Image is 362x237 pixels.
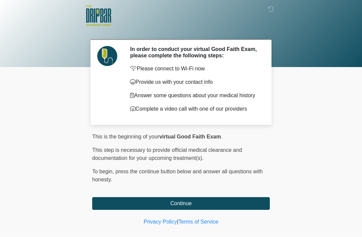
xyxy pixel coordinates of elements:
span: To begin, [92,169,115,174]
a: Terms of Service [178,219,218,225]
p: Answer some questions about your medical history [130,92,260,100]
p: Please connect to Wi-Fi now [130,65,260,73]
img: Agent Avatar [97,46,117,66]
button: Continue [92,197,270,210]
a: | [177,219,178,225]
a: Privacy Policy [144,219,177,225]
span: This is the beginning of your [92,134,159,139]
span: press the continue button below and answer all questions with honesty. [92,169,263,182]
h2: In order to conduct your virtual Good Faith Exam, please complete the following steps: [130,46,260,59]
strong: virtual Good Faith Exam [159,134,221,139]
span: . [221,134,222,139]
span: This step is necessary to provide official medical clearance and documentation for your upcoming ... [92,147,242,161]
p: Provide us with your contact info [130,78,260,86]
img: The DRIPBaR - San Antonio Dominion Creek Logo [85,5,111,27]
p: Complete a video call with one of our providers [130,105,260,113]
